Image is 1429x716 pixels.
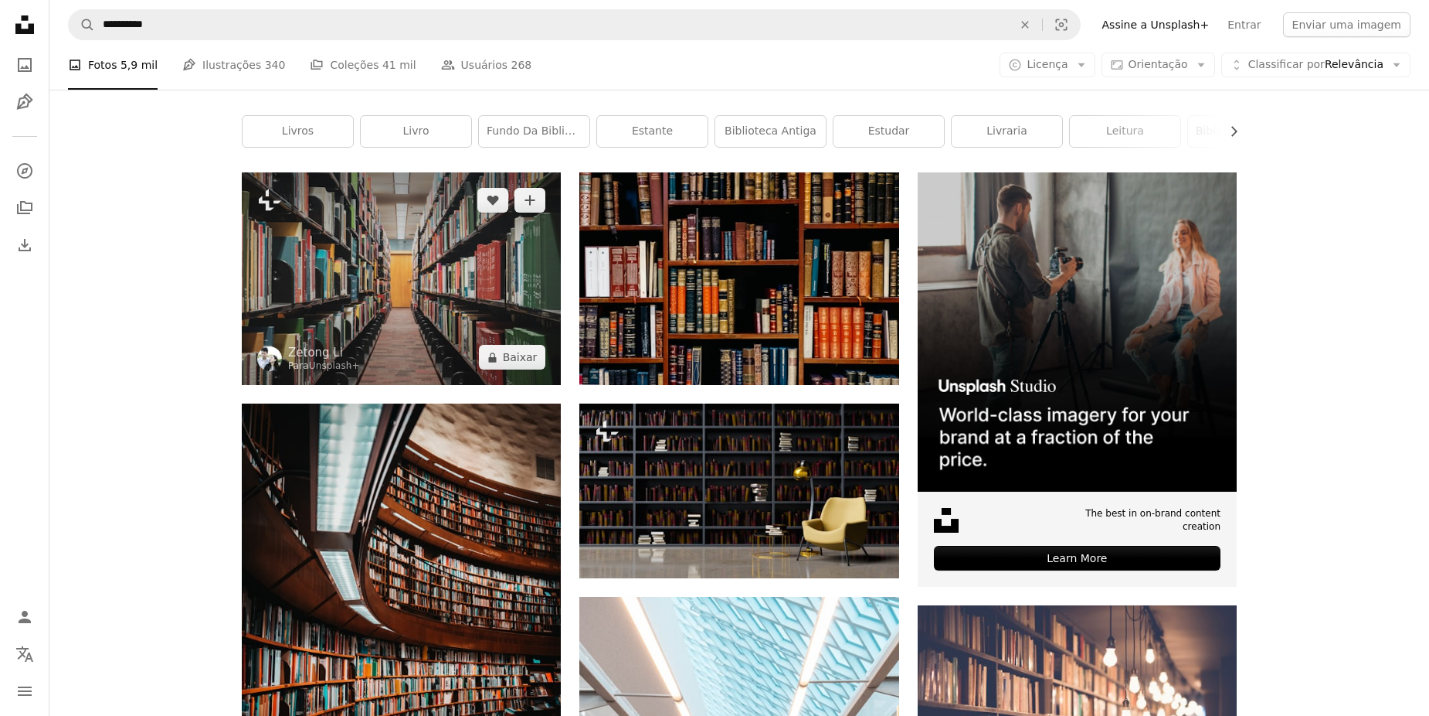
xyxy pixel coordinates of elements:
[918,172,1237,587] a: The best in on-brand content creationLearn More
[1221,53,1410,77] button: Classificar porRelevância
[9,639,40,670] button: Idioma
[288,360,360,373] div: Para
[1129,58,1188,70] span: Orientação
[833,116,944,147] a: estudar
[1000,53,1095,77] button: Licença
[1220,116,1237,147] button: rolar lista para a direita
[918,172,1237,492] img: file-1715651741414-859baba4300dimage
[9,9,40,43] a: Início — Unsplash
[9,193,40,223] a: Coleções
[511,56,532,73] span: 268
[9,602,40,632] a: Entrar / Cadastrar-se
[9,49,40,80] a: Fotos
[1070,116,1180,147] a: leitura
[68,9,1081,40] form: Pesquise conteúdo visual em todo o site
[242,271,561,285] a: uma longa fila de livros em uma biblioteca
[265,56,286,73] span: 340
[242,172,561,385] img: uma longa fila de livros em uma biblioteca
[382,56,416,73] span: 41 mil
[441,40,532,90] a: Usuários 268
[361,116,471,147] a: livro
[952,116,1062,147] a: livraria
[514,188,545,213] button: Adicionar à coleção
[579,172,898,385] img: Título variado de livros empilhados nas prateleiras
[257,346,282,371] img: Ir para o perfil de Zetong Li
[9,87,40,118] a: Ilustrações
[9,155,40,186] a: Explorar
[477,188,508,213] button: Curtir
[579,271,898,285] a: Título variado de livros empilhados nas prateleiras
[1101,53,1215,77] button: Orientação
[9,676,40,707] button: Menu
[1027,58,1068,70] span: Licença
[1283,12,1410,37] button: Enviar uma imagem
[1043,10,1080,39] button: Pesquisa visual
[243,116,353,147] a: livros
[579,404,898,578] img: elegante sala de leitura com biblioteca e poltrona para relaxar. espaço para texto. Renderização 3D
[182,40,285,90] a: Ilustrações 340
[310,40,416,90] a: Coleções 41 mil
[1093,12,1219,37] a: Assine a Unsplash+
[1248,57,1383,73] span: Relevância
[479,116,589,147] a: fundo da biblioteca
[1045,507,1220,534] span: The best in on-brand content creation
[934,546,1220,571] div: Learn More
[69,10,95,39] button: Pesquise na Unsplash
[288,345,360,360] a: Zetong Li
[242,620,561,634] a: foto da estante de madeira marrom
[309,360,360,371] a: Unsplash+
[9,230,40,261] a: Histórico de downloads
[715,116,826,147] a: biblioteca antiga
[597,116,708,147] a: estante
[1248,58,1325,70] span: Classificar por
[1188,116,1298,147] a: Biblioteca doméstica
[579,484,898,498] a: elegante sala de leitura com biblioteca e poltrona para relaxar. espaço para texto. Renderização 3D
[479,345,546,370] button: Baixar
[1218,12,1270,37] a: Entrar
[1008,10,1042,39] button: Limpar
[934,508,959,533] img: file-1631678316303-ed18b8b5cb9cimage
